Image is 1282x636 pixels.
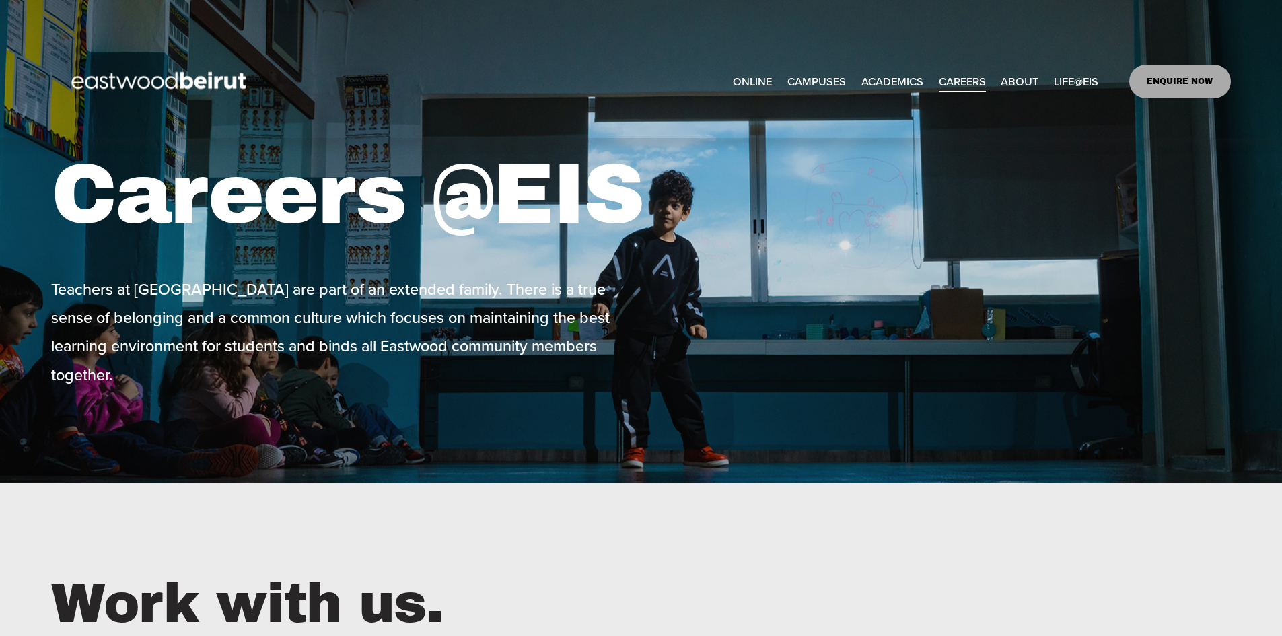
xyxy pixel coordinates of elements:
span: LIFE@EIS [1054,72,1098,92]
a: folder dropdown [787,71,846,93]
a: folder dropdown [1054,71,1098,93]
span: ACADEMICS [861,72,923,92]
a: ENQUIRE NOW [1129,65,1231,98]
a: ONLINE [733,71,772,93]
a: folder dropdown [1001,71,1038,93]
p: Teachers at [GEOGRAPHIC_DATA] are part of an extended family. There is a true sense of belonging ... [51,275,637,389]
span: CAMPUSES [787,72,846,92]
a: folder dropdown [861,71,923,93]
span: ABOUT [1001,72,1038,92]
h1: Careers @EIS [51,144,736,246]
a: CAREERS [939,71,986,93]
img: EastwoodIS Global Site [51,47,271,116]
